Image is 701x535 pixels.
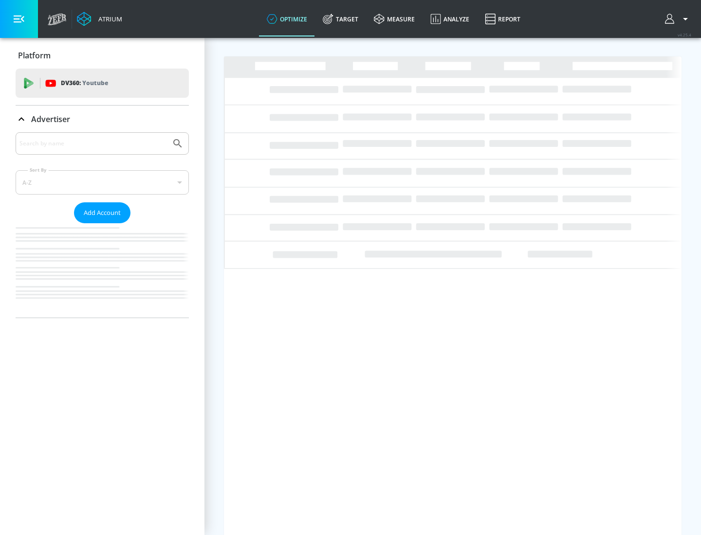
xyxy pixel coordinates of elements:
[61,78,108,89] p: DV360:
[16,69,189,98] div: DV360: Youtube
[16,132,189,318] div: Advertiser
[16,42,189,69] div: Platform
[28,167,49,173] label: Sort By
[94,15,122,23] div: Atrium
[31,114,70,125] p: Advertiser
[423,1,477,36] a: Analyze
[16,223,189,318] nav: list of Advertiser
[77,12,122,26] a: Atrium
[16,106,189,133] div: Advertiser
[477,1,528,36] a: Report
[16,170,189,195] div: A-Z
[82,78,108,88] p: Youtube
[18,50,51,61] p: Platform
[678,32,691,37] span: v 4.25.4
[259,1,315,36] a: optimize
[84,207,121,218] span: Add Account
[366,1,423,36] a: measure
[315,1,366,36] a: Target
[74,202,130,223] button: Add Account
[19,137,167,150] input: Search by name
